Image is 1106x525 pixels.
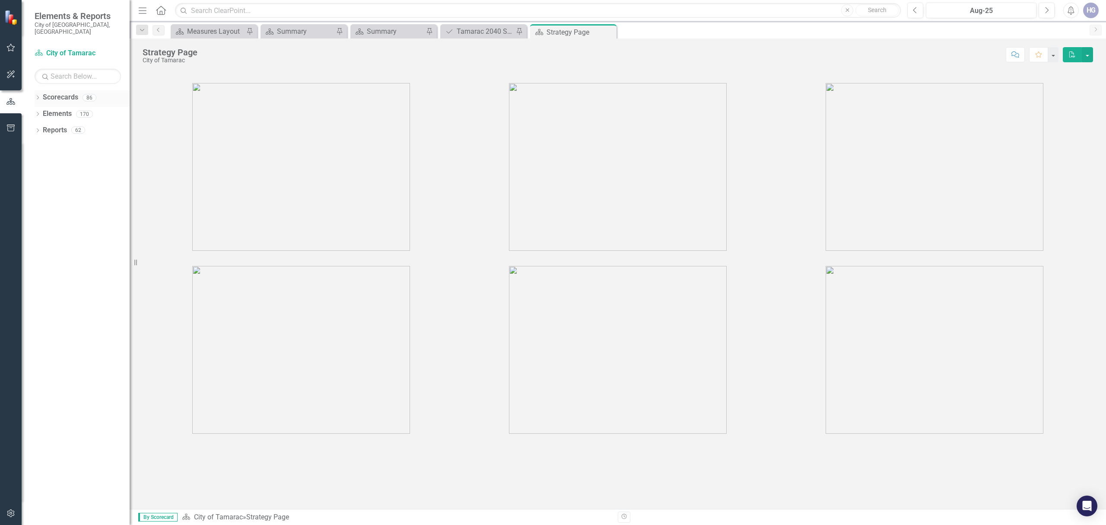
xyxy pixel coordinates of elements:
[35,11,121,21] span: Elements & Reports
[509,83,727,251] img: tamarac2%20v3.png
[187,26,244,37] div: Measures Layout
[35,69,121,84] input: Search Below...
[43,125,67,135] a: Reports
[138,513,178,522] span: By Scorecard
[35,48,121,58] a: City of Tamarac
[71,127,85,134] div: 62
[1077,496,1097,516] div: Open Intercom Messenger
[43,93,78,102] a: Scorecards
[868,6,887,13] span: Search
[192,83,410,251] img: tamarac1%20v3.png
[43,109,72,119] a: Elements
[457,26,514,37] div: Tamarac 2040 Strategic Plan - Departmental Action Plan
[175,3,901,18] input: Search ClearPoint...
[367,26,424,37] div: Summary
[173,26,244,37] a: Measures Layout
[83,94,96,101] div: 86
[194,513,243,521] a: City of Tamarac
[277,26,334,37] div: Summary
[76,110,93,118] div: 170
[509,266,727,434] img: tamarac5%20v2.png
[182,512,611,522] div: »
[143,57,197,64] div: City of Tamarac
[855,4,899,16] button: Search
[826,83,1043,251] img: tamarac3%20v3.png
[1083,3,1099,18] button: HG
[442,26,514,37] a: Tamarac 2040 Strategic Plan - Departmental Action Plan
[929,6,1033,16] div: Aug-25
[826,266,1043,434] img: tamarac6%20v2.png
[143,48,197,57] div: Strategy Page
[926,3,1036,18] button: Aug-25
[192,266,410,434] img: tamarac4%20v2.png
[35,21,121,35] small: City of [GEOGRAPHIC_DATA], [GEOGRAPHIC_DATA]
[547,27,614,38] div: Strategy Page
[263,26,334,37] a: Summary
[353,26,424,37] a: Summary
[4,10,19,25] img: ClearPoint Strategy
[246,513,289,521] div: Strategy Page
